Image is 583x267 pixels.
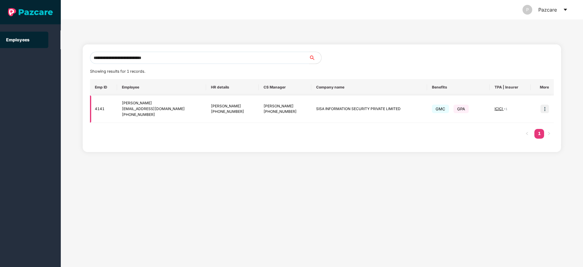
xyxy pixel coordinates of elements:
[311,79,427,95] th: Company name
[563,7,568,12] span: caret-down
[495,106,504,111] span: ICICI
[522,129,532,139] button: left
[264,103,306,109] div: [PERSON_NAME]
[454,105,469,113] span: GPA
[122,100,201,106] div: [PERSON_NAME]
[544,129,554,139] button: right
[90,69,145,74] span: Showing results for 1 records.
[547,132,551,135] span: right
[427,79,490,95] th: Benefits
[309,52,322,64] button: search
[531,79,554,95] th: More
[534,129,544,139] li: 1
[90,79,117,95] th: Emp ID
[544,129,554,139] li: Next Page
[526,5,529,15] span: P
[122,112,201,118] div: [PHONE_NUMBER]
[122,106,201,112] div: [EMAIL_ADDRESS][DOMAIN_NAME]
[264,109,306,115] div: [PHONE_NUMBER]
[211,103,254,109] div: [PERSON_NAME]
[211,109,254,115] div: [PHONE_NUMBER]
[522,129,532,139] li: Previous Page
[6,37,29,42] a: Employees
[490,79,531,95] th: TPA | Insurer
[117,79,206,95] th: Employee
[90,95,117,123] td: 4141
[311,95,427,123] td: SISA INFORMATION SECURITY PRIVATE LIMITED
[504,107,507,111] span: + 1
[534,129,544,138] a: 1
[432,105,449,113] span: GMC
[259,79,311,95] th: CS Manager
[309,55,321,60] span: search
[540,105,549,113] img: icon
[525,132,529,135] span: left
[206,79,259,95] th: HR details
